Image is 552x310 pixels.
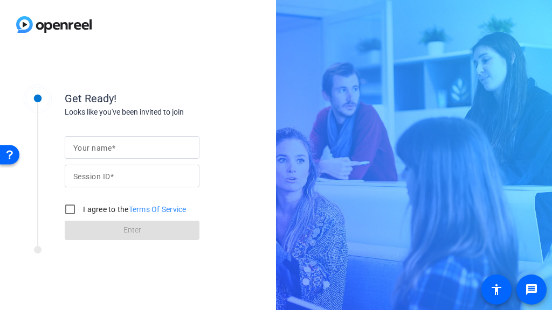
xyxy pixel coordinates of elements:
[490,283,503,296] mat-icon: accessibility
[73,172,110,181] mat-label: Session ID
[65,90,280,107] div: Get Ready!
[81,204,187,215] label: I agree to the
[73,144,112,152] mat-label: Your name
[129,205,187,214] a: Terms Of Service
[525,283,538,296] mat-icon: message
[65,107,280,118] div: Looks like you've been invited to join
